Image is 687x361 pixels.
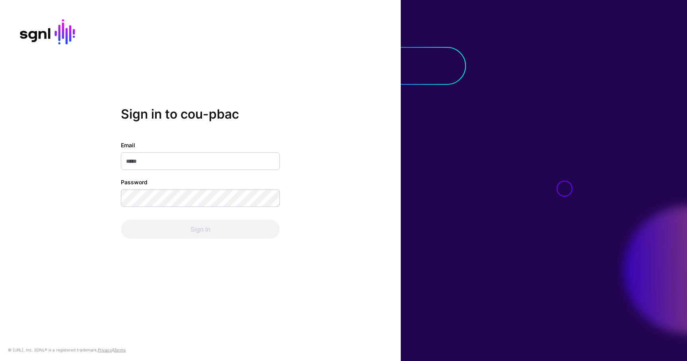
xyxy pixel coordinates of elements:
[121,178,147,186] label: Password
[114,347,126,352] a: Terms
[98,347,112,352] a: Privacy
[121,141,135,149] label: Email
[8,347,126,353] div: © [URL], Inc. SGNL® is a registered trademark. &
[121,106,280,121] h2: Sign in to cou-pbac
